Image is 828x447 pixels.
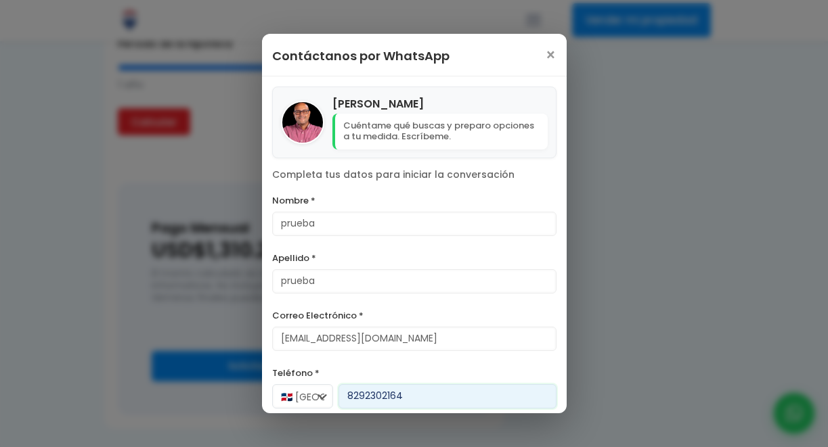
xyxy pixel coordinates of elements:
label: Teléfono * [272,364,557,381]
label: Correo Electrónico * [272,307,557,324]
p: Completa tus datos para iniciar la conversación [272,168,557,182]
h3: Contáctanos por WhatsApp [272,44,450,68]
h4: [PERSON_NAME] [332,95,548,112]
img: Julio Holguin [282,102,323,143]
span: × [545,47,557,64]
input: 123-456-7890 [339,384,557,408]
label: Nombre * [272,192,557,209]
label: Apellido * [272,250,557,266]
p: Cuéntame qué buscas y preparo opciones a tu medida. Escríbeme. [332,114,548,150]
